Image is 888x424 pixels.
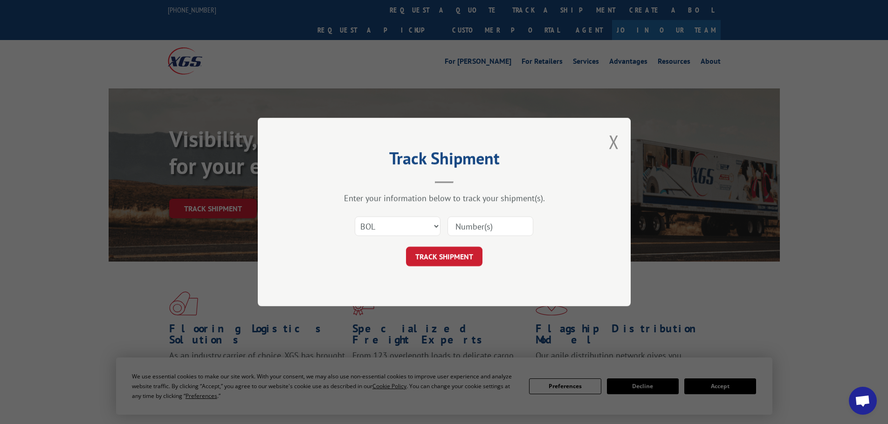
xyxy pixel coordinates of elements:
button: Close modal [609,129,619,154]
input: Number(s) [447,216,533,236]
a: Open chat [849,387,877,415]
button: TRACK SHIPMENT [406,247,482,266]
div: Enter your information below to track your shipment(s). [304,193,584,203]
h2: Track Shipment [304,152,584,169]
